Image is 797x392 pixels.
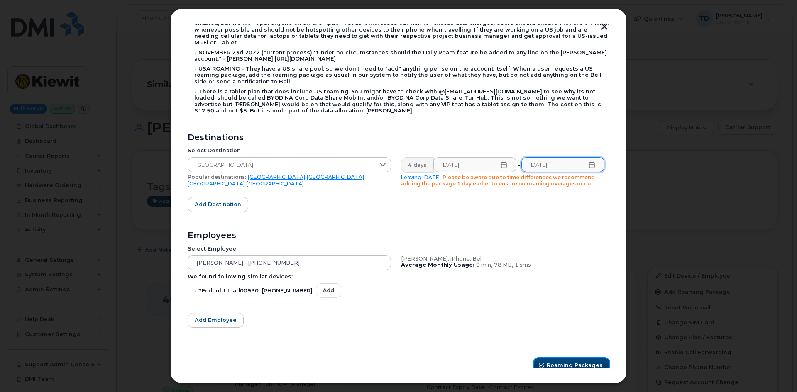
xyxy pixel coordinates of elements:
b: Average Monthly Usage: [401,262,474,268]
input: Search device [188,255,391,270]
div: - There is a tablet plan that does include US roaming. You might have to check with @[EMAIL_ADDRE... [194,88,609,114]
a: [GEOGRAPHIC_DATA] [247,180,304,187]
span: Add employee [195,316,237,324]
iframe: Messenger Launcher [761,356,791,386]
span: 0 min, [476,262,492,268]
a: [GEOGRAPHIC_DATA] [248,174,305,180]
span: - ?Ecdonlrt Ipad00930 [194,287,259,294]
div: - [PERSON_NAME] has already let Simplex know on multiple occasions that we will not be signing th... [194,7,609,46]
div: Select Employee [188,246,391,252]
button: Roaming Packages [534,358,609,373]
a: [GEOGRAPHIC_DATA] [188,180,245,187]
span: Add destination [195,200,241,208]
a: Leaving [DATE] [401,174,441,180]
span: [PHONE_NUMBER] [262,287,313,294]
span: Please be aware due to time differences we recommend adding the package 1 day earlier to ensure n... [401,174,595,187]
button: Add destination [188,197,248,212]
button: Add employee [188,313,244,328]
span: 78 MB, [494,262,513,268]
div: - [516,157,522,172]
a: [GEOGRAPHIC_DATA] [307,174,364,180]
span: Popular destinations: [188,174,246,180]
div: Employees [188,232,609,239]
span: 1 sms [515,262,531,268]
input: Please fill out this field [521,157,604,172]
div: Select Destination [188,147,391,154]
div: [PERSON_NAME], iPhone, Bell [401,256,604,262]
div: - NOVEMBER 23d 2022 (current process) ''Under no circumstances should the Daily Roam feature be a... [194,49,609,62]
div: Destinations [188,134,609,141]
span: Mexico [188,158,375,173]
span: Roaming Packages [547,361,603,369]
div: - USA ROAMING - They have a US share pool, so we don't need to "add" anything per se on the accou... [194,66,609,85]
button: Add [316,283,341,298]
input: Please fill out this field [433,157,516,172]
div: We found following similar devices: [188,273,391,280]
